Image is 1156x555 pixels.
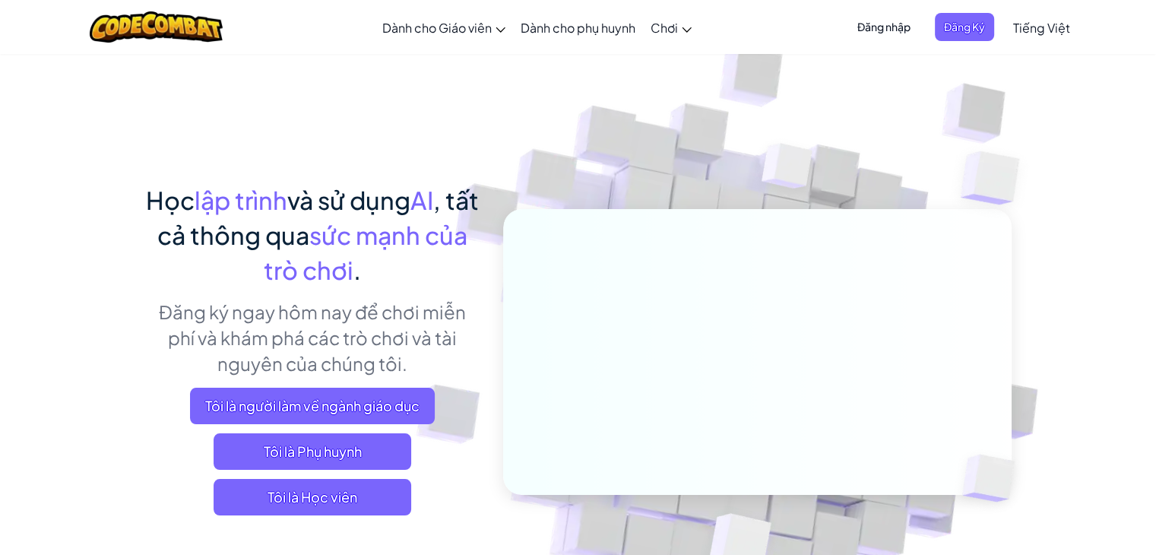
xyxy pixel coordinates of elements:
[264,220,467,285] span: sức mạnh của trò chơi
[733,113,842,227] img: Overlap cubes
[190,388,435,424] a: Tôi là người làm về ngành giáo dục
[375,7,513,48] a: Dành cho Giáo viên
[146,185,195,215] span: Học
[214,433,411,470] a: Tôi là Phụ huynh
[848,13,920,41] button: Đăng nhập
[1006,7,1078,48] a: Tiếng Việt
[145,299,480,376] p: Đăng ký ngay hôm nay để chơi miễn phí và khám phá các trò chơi và tài nguyên của chúng tôi.
[214,479,411,515] button: Tôi là Học viên
[935,13,994,41] button: Đăng Ký
[651,20,678,36] span: Chơi
[195,185,287,215] span: lập trình
[353,255,361,285] span: .
[410,185,433,215] span: AI
[643,7,699,48] a: Chơi
[930,114,1062,243] img: Overlap cubes
[287,185,410,215] span: và sử dụng
[90,11,223,43] img: CodeCombat logo
[1013,20,1070,36] span: Tiếng Việt
[513,7,643,48] a: Dành cho phụ huynh
[382,20,492,36] span: Dành cho Giáo viên
[936,423,1050,534] img: Overlap cubes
